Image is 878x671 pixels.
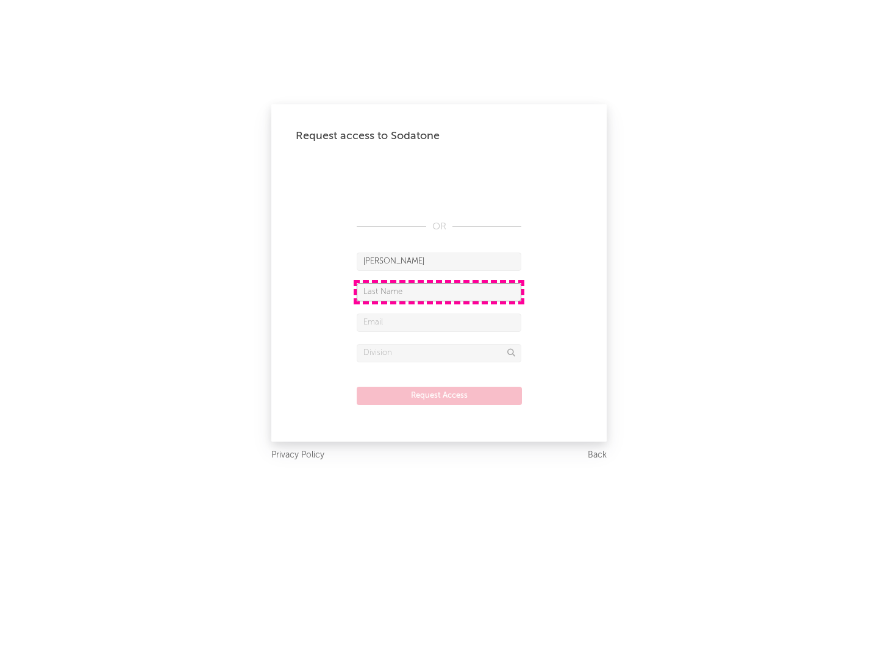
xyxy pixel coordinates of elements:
a: Privacy Policy [271,448,324,463]
input: First Name [357,253,521,271]
input: Last Name [357,283,521,301]
a: Back [588,448,607,463]
div: OR [357,220,521,234]
input: Email [357,314,521,332]
div: Request access to Sodatone [296,129,582,143]
input: Division [357,344,521,362]
button: Request Access [357,387,522,405]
